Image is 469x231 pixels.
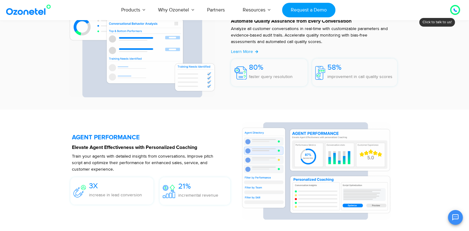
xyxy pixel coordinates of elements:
[282,3,335,17] a: Request a Demo
[249,73,293,80] p: faster query resolution
[327,63,342,72] span: 58%
[163,185,175,198] img: 21%
[178,181,191,190] span: 21%
[234,66,247,79] img: 80%
[73,185,86,197] img: 3X
[231,25,391,45] p: Analyze all customer conversations in real-time with customizable parameters and evidence-based a...
[231,19,352,24] strong: Automate Quality Assurance from Every Conversation
[72,134,235,140] h5: AGENT PERFORMANCE
[249,63,263,72] span: 80%
[72,145,197,150] strong: Elevate Agent Effectiveness with Personalized Coaching
[72,153,214,172] p: Train your agents with detailed insights from conversations. Improve pitch script and optimize th...
[231,49,253,54] span: Learn More
[327,73,392,80] p: improvement in call quality scores
[315,66,325,80] img: 58%
[89,191,142,198] p: increase in lead conversion
[231,48,259,55] a: Learn More
[89,181,98,190] span: 3X
[448,210,463,225] button: Open chat
[178,192,218,198] p: incremental revenue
